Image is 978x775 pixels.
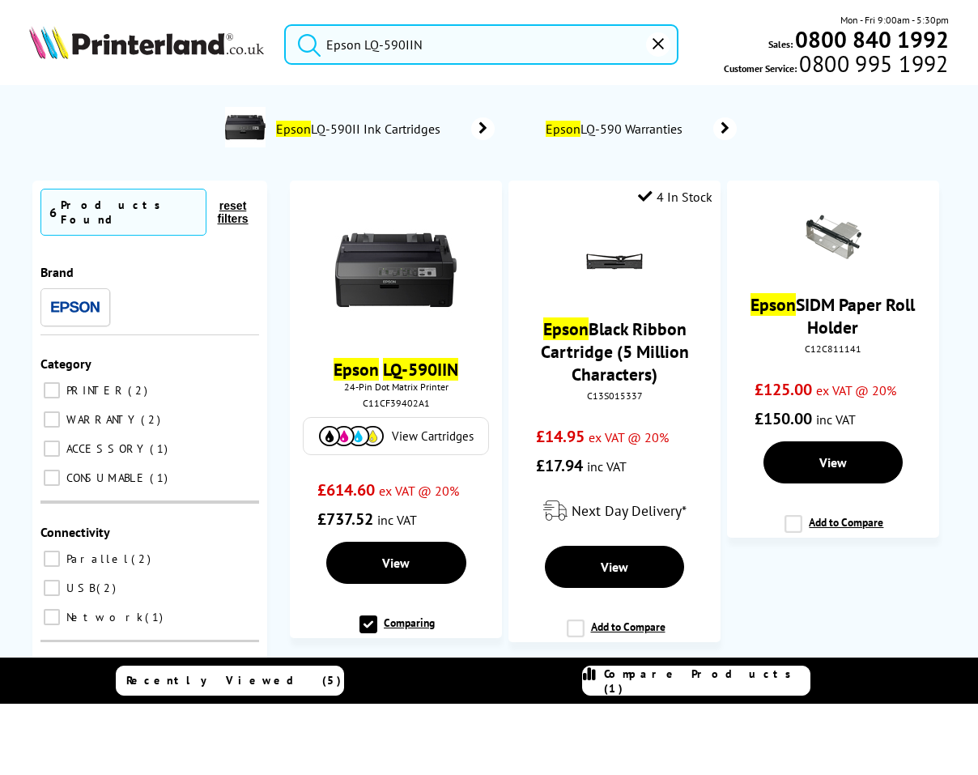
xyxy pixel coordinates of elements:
a: View [545,546,685,588]
span: View Cartridges [392,428,474,444]
span: £14.95 [536,426,585,447]
span: View [382,555,410,571]
span: Mon - Fri 9:00am - 5:30pm [840,12,949,28]
span: CONSUMABLE [62,471,148,485]
a: EpsonLQ-590II Ink Cartridges [274,107,495,151]
mark: Epson [543,317,589,340]
span: inc VAT [377,512,417,528]
img: Epson [51,301,100,313]
span: ex VAT @ 20% [379,483,459,499]
img: Epson-C12C811141-Holder-Small.gif [805,209,861,266]
span: View [601,559,628,575]
span: Category [40,356,91,372]
div: C13S015337 [521,390,708,402]
button: reset filters [206,198,259,226]
span: Compare Products (1) [604,666,810,696]
span: Connectivity [40,524,110,540]
a: Printerland Logo [29,26,263,62]
label: Add to Compare [785,515,883,546]
span: 24-Pin Dot Matrix Printer [298,381,494,393]
span: £17.94 [536,455,583,476]
mark: Epson [334,358,379,381]
img: Printerland Logo [29,26,263,59]
a: Compare Products (1) [582,666,810,696]
span: Next Day Delivery* [572,501,687,520]
span: ex VAT @ 20% [589,429,669,445]
span: Recently Viewed (5) [126,673,342,688]
span: 1 [145,610,167,624]
div: C12C811141 [739,343,927,355]
span: PRINTER [62,383,126,398]
span: 0800 995 1992 [797,56,948,71]
img: Epson-LQ-590II-Front-Facing-Small.jpg [335,209,457,330]
a: View [763,441,904,483]
span: LQ-590II Ink Cartridges [274,121,447,137]
input: WARRANTY 2 [44,411,60,428]
span: £737.52 [317,509,373,530]
label: Comparing [359,615,435,646]
div: modal_delivery [517,488,712,534]
span: £125.00 [755,379,812,400]
span: ex VAT @ 20% [816,382,896,398]
mark: LQ-590IIN [383,358,458,381]
label: Add to Compare [567,620,665,650]
span: £150.00 [755,408,812,429]
span: Brand [40,264,74,280]
span: ACCESSORY [62,441,148,456]
a: EpsonLQ-590 Warranties [543,117,737,140]
div: C11CF39402A1 [302,397,490,409]
a: View Cartridges [312,426,480,446]
input: Search product or brand [284,24,678,65]
span: Network [62,610,143,624]
img: Epson-LQ-590-Ribbon-small.gif [586,233,643,290]
span: Sales: [768,36,793,52]
input: CONSUMABLE 1 [44,470,60,486]
span: LQ-590 Warranties [543,121,689,137]
span: USB [62,581,95,595]
img: C11CF39403-conspage.jpg [225,107,266,147]
div: Products Found [61,198,198,227]
input: Network 1 [44,609,60,625]
mark: Epson [546,121,580,137]
span: 6 [49,204,57,220]
input: Parallel 2 [44,551,60,567]
img: Cartridges [319,426,384,446]
span: 2 [141,412,164,427]
span: 2 [131,551,155,566]
a: 0800 840 1992 [793,32,949,47]
input: ACCESSORY 1 [44,441,60,457]
div: 4 In Stock [638,189,712,205]
span: Parallel [62,551,130,566]
input: PRINTER 2 [44,382,60,398]
input: USB 2 [44,580,60,596]
b: 0800 840 1992 [795,24,949,54]
span: 2 [96,581,120,595]
a: Epson LQ-590IIN [334,358,458,381]
mark: Epson [751,293,796,316]
span: inc VAT [816,411,856,428]
span: 1 [150,441,172,456]
span: 1 [150,471,172,485]
a: EpsonBlack Ribbon Cartridge (5 Million Characters) [541,317,689,385]
a: Recently Viewed (5) [116,666,344,696]
mark: Epson [276,121,311,137]
span: inc VAT [587,458,627,475]
span: Customer Service: [724,56,948,76]
a: View [326,542,466,584]
span: 2 [128,383,151,398]
span: View [819,454,847,471]
span: WARRANTY [62,412,139,427]
a: EpsonSIDM Paper Roll Holder [751,293,915,339]
span: £614.60 [317,479,375,500]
